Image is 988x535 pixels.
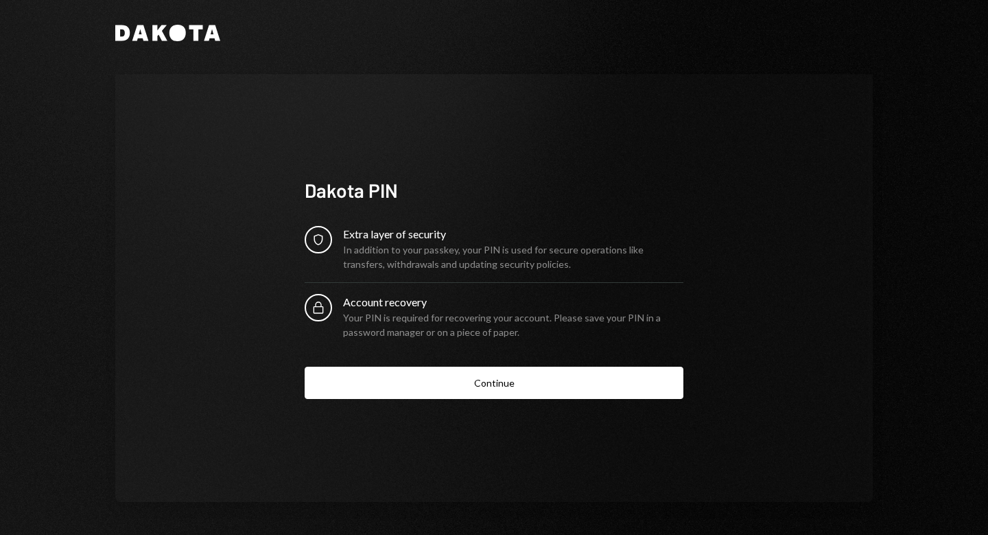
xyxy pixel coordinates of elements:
[343,242,683,271] div: In addition to your passkey, your PIN is used for secure operations like transfers, withdrawals a...
[343,294,683,310] div: Account recovery
[305,367,683,399] button: Continue
[305,177,683,204] div: Dakota PIN
[343,226,683,242] div: Extra layer of security
[343,310,683,339] div: Your PIN is required for recovering your account. Please save your PIN in a password manager or o...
